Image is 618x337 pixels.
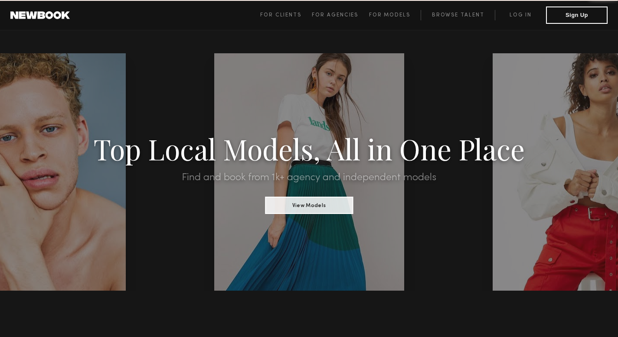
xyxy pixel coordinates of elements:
[265,197,353,214] button: View Models
[46,172,572,183] h2: Find and book from 1k+ agency and independent models
[495,10,546,20] a: Log in
[546,6,608,24] button: Sign Up
[260,13,301,18] span: For Clients
[369,10,421,20] a: For Models
[46,135,572,162] h1: Top Local Models, All in One Place
[265,200,353,209] a: View Models
[421,10,495,20] a: Browse Talent
[260,10,312,20] a: For Clients
[312,10,369,20] a: For Agencies
[369,13,410,18] span: For Models
[312,13,358,18] span: For Agencies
